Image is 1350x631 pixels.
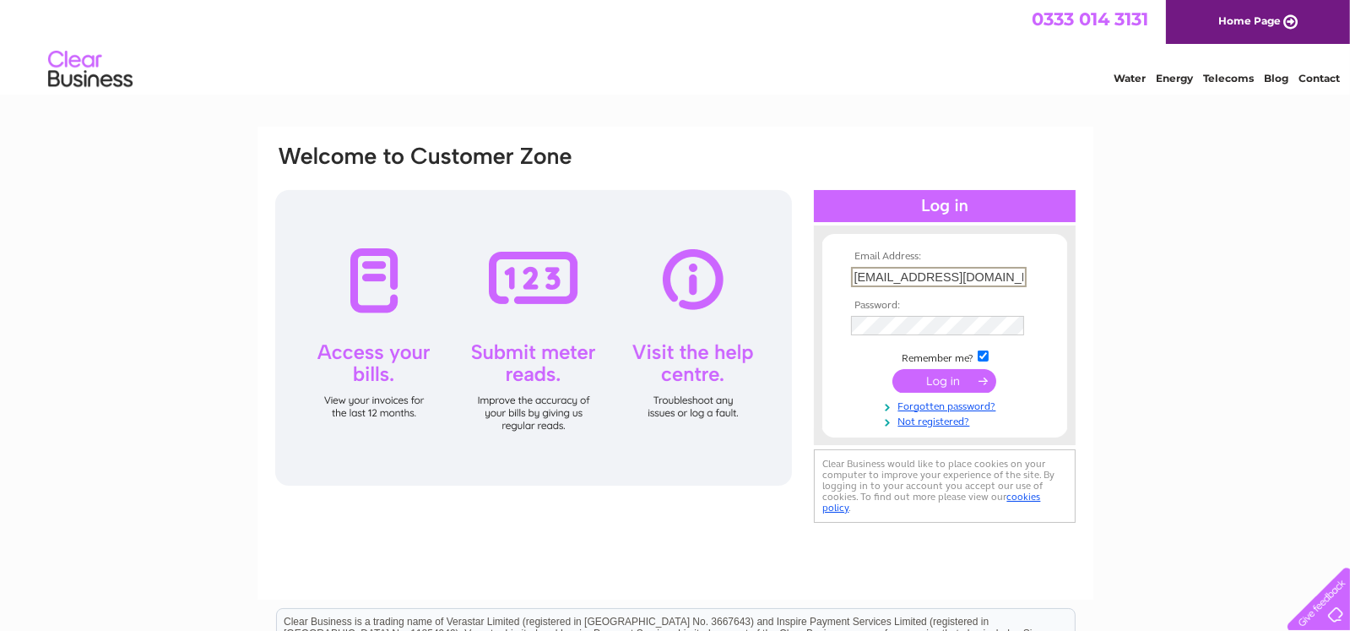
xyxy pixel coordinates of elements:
a: Not registered? [851,412,1043,428]
a: Water [1114,72,1146,84]
a: Contact [1298,72,1340,84]
input: Submit [892,369,996,393]
a: Energy [1156,72,1193,84]
th: Password: [847,300,1043,312]
img: logo.png [47,44,133,95]
div: Clear Business would like to place cookies on your computer to improve your experience of the sit... [814,449,1076,523]
div: Clear Business is a trading name of Verastar Limited (registered in [GEOGRAPHIC_DATA] No. 3667643... [277,9,1075,82]
a: Telecoms [1203,72,1254,84]
a: Blog [1264,72,1288,84]
a: Forgotten password? [851,397,1043,413]
th: Email Address: [847,251,1043,263]
a: 0333 014 3131 [1032,8,1148,30]
td: Remember me? [847,348,1043,365]
a: cookies policy [823,491,1041,514]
